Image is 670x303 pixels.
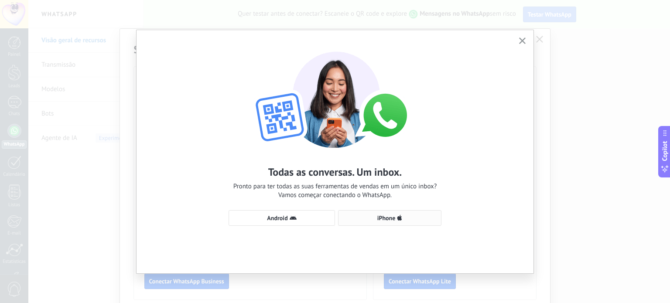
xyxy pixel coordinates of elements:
span: Android [267,215,287,221]
h2: Todas as conversas. Um inbox. [268,165,402,179]
button: Android [229,210,335,226]
img: wa-lite-select-device.png [239,43,431,148]
span: Copilot [660,141,669,161]
span: Pronto para ter todas as suas ferramentas de vendas em um único inbox? Vamos começar conectando o... [233,182,437,200]
button: iPhone [338,210,441,226]
span: iPhone [377,215,396,221]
